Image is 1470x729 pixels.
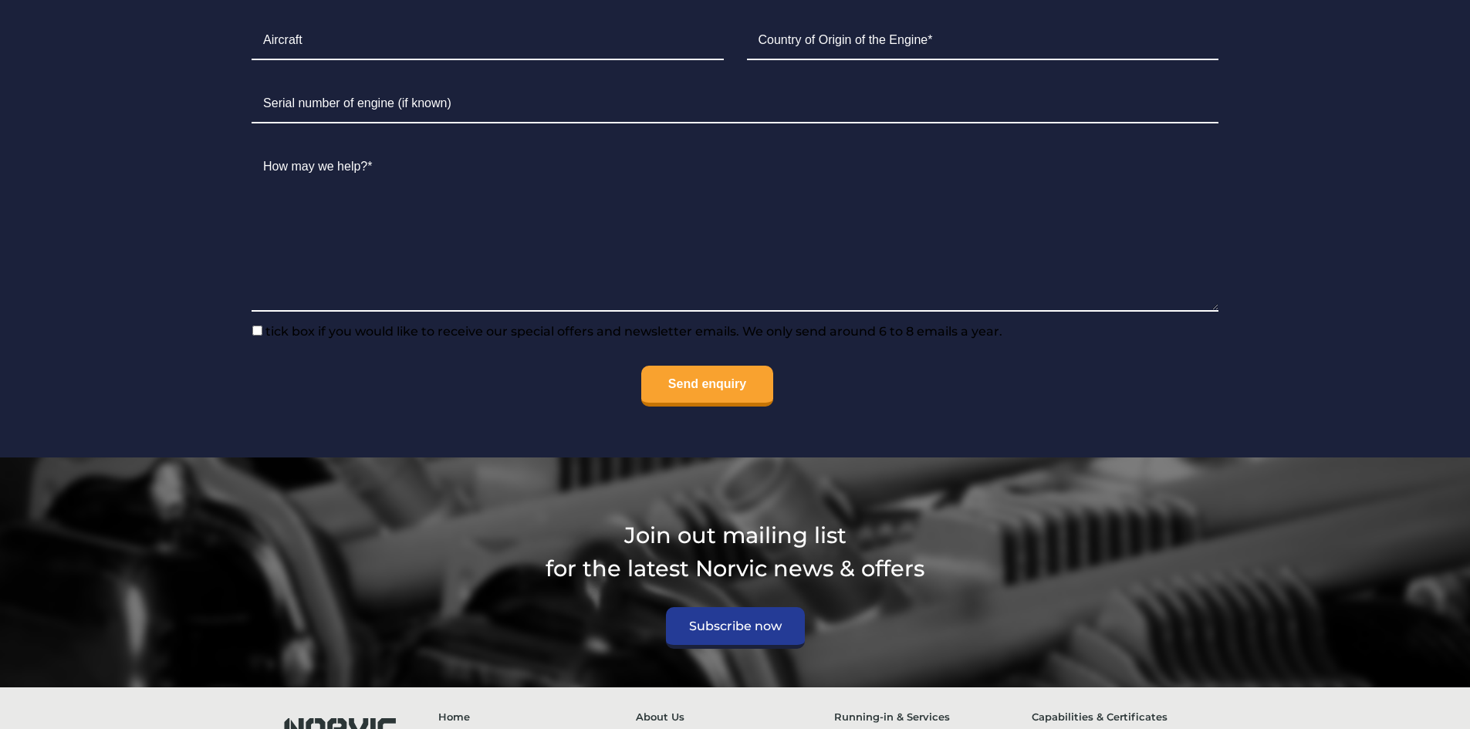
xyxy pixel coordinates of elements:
[1032,707,1230,727] a: Capabilities & Certificates
[747,22,1218,60] input: Country of Origin of the Engine*
[252,326,262,336] input: tick box if you would like to receive our special offers and newsletter emails. We only send arou...
[252,22,723,60] input: Aircraft
[240,518,1230,585] p: Join out mailing list for the latest Norvic news & offers
[252,85,1218,123] input: Serial number of engine (if known)
[438,707,637,727] a: Home
[666,607,805,649] a: Subscribe now
[636,707,834,727] a: About Us
[834,707,1032,727] a: Running-in & Services
[262,324,1002,339] span: tick box if you would like to receive our special offers and newsletter emails. We only send arou...
[641,366,773,407] input: Send enquiry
